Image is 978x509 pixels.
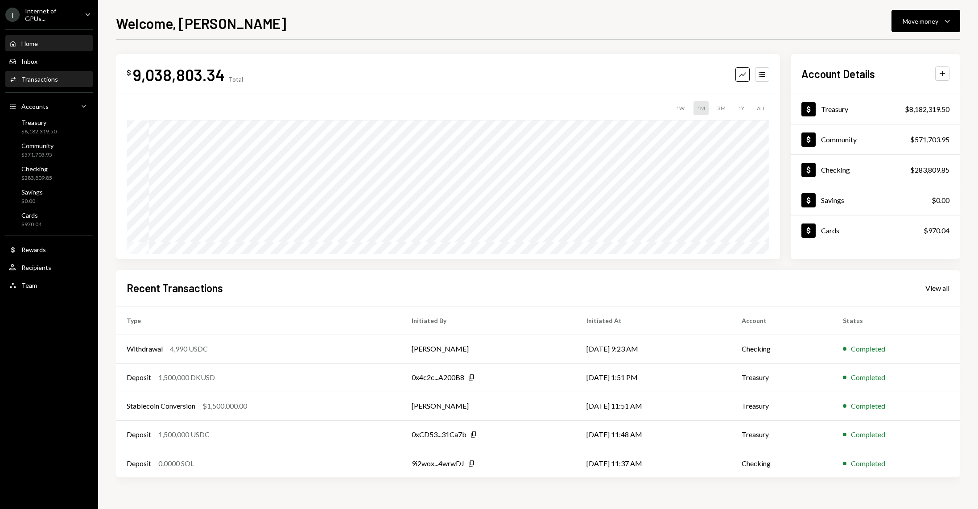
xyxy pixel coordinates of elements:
[116,306,401,335] th: Type
[401,306,576,335] th: Initiated By
[127,343,163,354] div: Withdrawal
[791,94,960,124] a: Treasury$8,182,319.50
[401,335,576,363] td: [PERSON_NAME]
[731,335,832,363] td: Checking
[21,58,37,65] div: Inbox
[21,221,41,228] div: $970.04
[576,449,731,477] td: [DATE] 11:37 AM
[127,372,151,383] div: Deposit
[202,401,247,411] div: $1,500,000.00
[21,198,43,205] div: $0.00
[127,401,195,411] div: Stablecoin Conversion
[576,392,731,420] td: [DATE] 11:51 AM
[905,104,949,115] div: $8,182,319.50
[5,53,93,69] a: Inbox
[731,306,832,335] th: Account
[158,372,215,383] div: 1,500,000 DKUSD
[401,392,576,420] td: [PERSON_NAME]
[133,65,225,85] div: 9,038,803.34
[412,458,464,469] div: 9i2wox...4wrwDJ
[851,372,885,383] div: Completed
[21,246,46,253] div: Rewards
[851,429,885,440] div: Completed
[21,75,58,83] div: Transactions
[412,429,466,440] div: 0xCD53...31Ca7b
[851,458,885,469] div: Completed
[891,10,960,32] button: Move money
[821,135,857,144] div: Community
[801,66,875,81] h2: Account Details
[21,211,41,219] div: Cards
[127,429,151,440] div: Deposit
[5,241,93,257] a: Rewards
[576,335,731,363] td: [DATE] 9:23 AM
[21,103,49,110] div: Accounts
[158,429,210,440] div: 1,500,000 USDC
[5,209,93,230] a: Cards$970.04
[731,449,832,477] td: Checking
[731,363,832,392] td: Treasury
[5,116,93,137] a: Treasury$8,182,319.50
[116,14,286,32] h1: Welcome, [PERSON_NAME]
[5,277,93,293] a: Team
[753,101,769,115] div: ALL
[5,139,93,161] a: Community$571,703.95
[791,215,960,245] a: Cards$970.04
[821,105,848,113] div: Treasury
[21,165,52,173] div: Checking
[5,162,93,184] a: Checking$283,809.85
[5,71,93,87] a: Transactions
[21,119,57,126] div: Treasury
[791,124,960,154] a: Community$571,703.95
[21,281,37,289] div: Team
[228,75,243,83] div: Total
[412,372,464,383] div: 0x4c2c...A200B8
[5,98,93,114] a: Accounts
[731,420,832,449] td: Treasury
[903,17,938,26] div: Move money
[21,40,38,47] div: Home
[925,284,949,293] div: View all
[576,363,731,392] td: [DATE] 1:51 PM
[731,392,832,420] td: Treasury
[170,343,208,354] div: 4,990 USDC
[25,7,78,22] div: Internet of GPUs...
[851,343,885,354] div: Completed
[910,134,949,145] div: $571,703.95
[735,101,748,115] div: 1Y
[158,458,194,469] div: 0.0000 SOL
[127,68,131,77] div: $
[924,225,949,236] div: $970.04
[925,283,949,293] a: View all
[127,281,223,295] h2: Recent Transactions
[127,458,151,469] div: Deposit
[832,306,960,335] th: Status
[821,166,850,174] div: Checking
[5,8,20,22] div: I
[932,195,949,206] div: $0.00
[910,165,949,175] div: $283,809.85
[821,196,844,204] div: Savings
[21,128,57,136] div: $8,182,319.50
[714,101,729,115] div: 3M
[851,401,885,411] div: Completed
[5,259,93,275] a: Recipients
[693,101,709,115] div: 1M
[791,185,960,215] a: Savings$0.00
[5,186,93,207] a: Savings$0.00
[21,174,52,182] div: $283,809.85
[5,35,93,51] a: Home
[21,188,43,196] div: Savings
[21,142,54,149] div: Community
[576,420,731,449] td: [DATE] 11:48 AM
[791,155,960,185] a: Checking$283,809.85
[673,101,688,115] div: 1W
[21,151,54,159] div: $571,703.95
[576,306,731,335] th: Initiated At
[821,226,839,235] div: Cards
[21,264,51,271] div: Recipients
